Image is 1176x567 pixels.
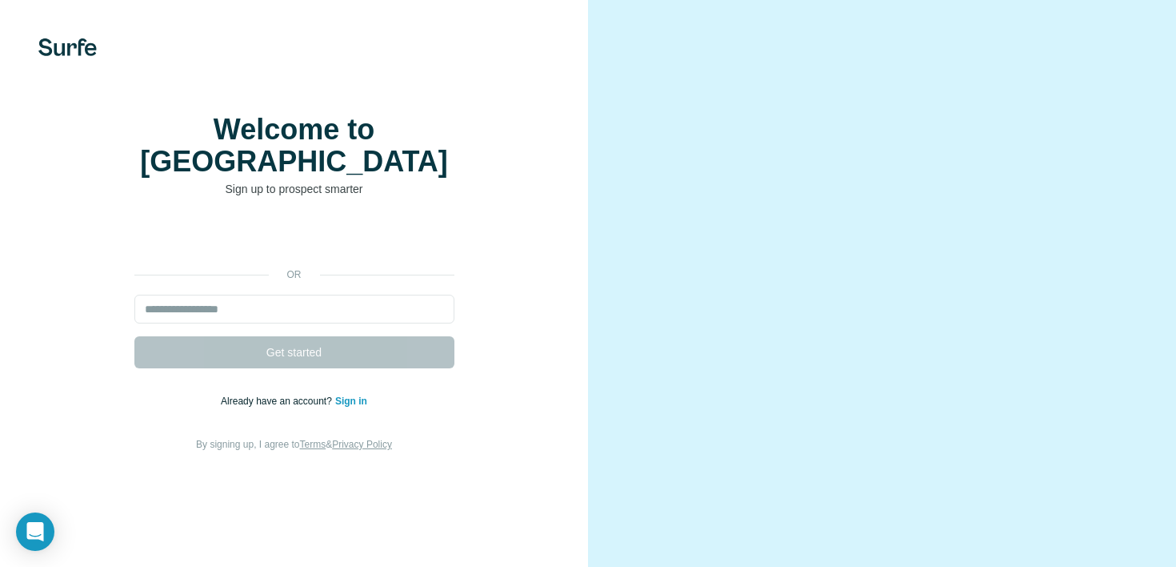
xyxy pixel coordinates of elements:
[196,439,392,450] span: By signing up, I agree to &
[126,221,462,256] iframe: Sign in with Google Button
[335,396,367,407] a: Sign in
[134,114,454,178] h1: Welcome to [GEOGRAPHIC_DATA]
[16,513,54,551] div: Open Intercom Messenger
[269,267,320,282] p: or
[221,396,335,407] span: Already have an account?
[300,439,326,450] a: Terms
[38,38,97,56] img: Surfe's logo
[332,439,392,450] a: Privacy Policy
[134,181,454,197] p: Sign up to prospect smarter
